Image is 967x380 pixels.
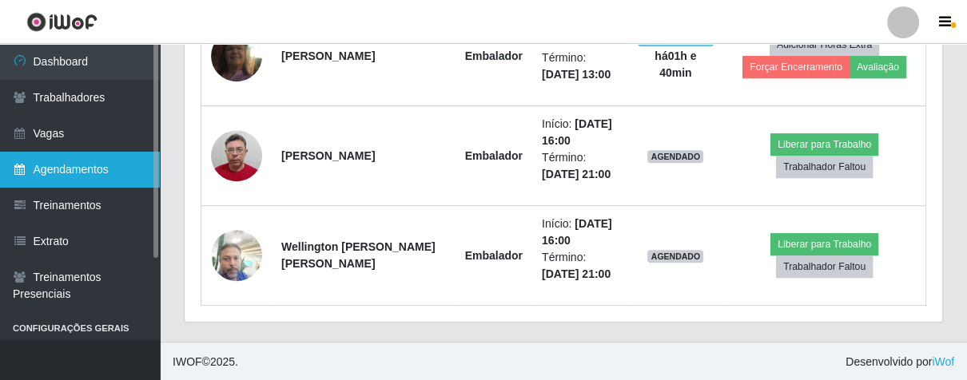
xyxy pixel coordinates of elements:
[26,12,97,32] img: CoreUI Logo
[776,255,873,278] button: Trabalhador Faltou
[542,149,619,183] li: Término:
[542,216,619,249] li: Início:
[647,150,703,163] span: AGENDADO
[542,117,612,147] time: [DATE] 16:00
[281,49,375,62] strong: [PERSON_NAME]
[173,354,238,370] span: © 2025 .
[465,149,523,162] strong: Embalador
[542,168,611,180] time: [DATE] 21:00
[932,355,954,368] a: iWof
[542,68,611,81] time: [DATE] 13:00
[542,116,619,149] li: Início:
[542,217,612,247] time: [DATE] 16:00
[770,34,879,56] button: Adicionar Horas Extra
[281,149,375,162] strong: [PERSON_NAME]
[770,133,878,156] button: Liberar para Trabalho
[776,156,873,178] button: Trabalhador Faltou
[211,10,262,101] img: 1742916176558.jpeg
[850,56,906,78] button: Avaliação
[465,49,523,62] strong: Embalador
[281,240,436,270] strong: Wellington [PERSON_NAME] [PERSON_NAME]
[211,122,262,190] img: 1729117608553.jpeg
[211,221,262,289] img: 1749490683710.jpeg
[742,56,850,78] button: Forçar Encerramento
[770,233,878,255] button: Liberar para Trabalho
[846,354,954,370] span: Desenvolvido por
[173,355,202,368] span: IWOF
[542,249,619,283] li: Término:
[655,49,696,79] strong: há 01 h e 40 min
[542,267,611,280] time: [DATE] 21:00
[542,49,619,83] li: Término:
[465,249,523,262] strong: Embalador
[647,250,703,263] span: AGENDADO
